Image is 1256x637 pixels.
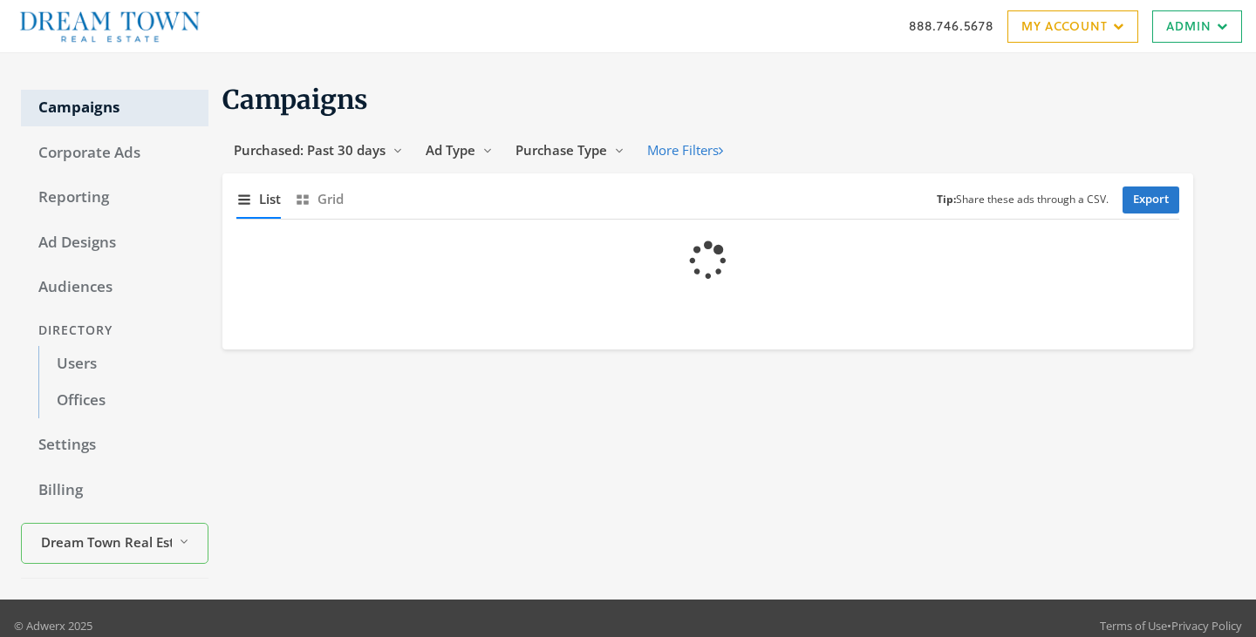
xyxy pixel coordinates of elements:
a: Admin [1152,10,1242,43]
span: Purchased: Past 30 days [234,141,386,159]
small: Share these ads through a CSV. [937,192,1109,208]
img: Adwerx [14,6,206,47]
button: More Filters [636,134,734,166]
a: Offices [38,383,208,419]
div: Directory [21,315,208,347]
a: 888.746.5678 [909,17,993,35]
button: Dream Town Real Estate [21,523,208,564]
a: Export [1123,186,1179,213]
span: Grid [317,189,344,209]
a: Privacy Policy [1171,618,1242,634]
span: List [259,189,281,209]
div: • [1100,617,1242,634]
a: Audiences [21,269,208,306]
button: Grid [295,180,344,218]
span: Purchase Type [515,141,607,159]
span: Ad Type [426,141,475,159]
button: Ad Type [414,134,504,166]
a: Campaigns [21,90,208,126]
a: Corporate Ads [21,135,208,172]
button: Purchased: Past 30 days [222,134,414,166]
span: Campaigns [222,83,368,116]
a: Reporting [21,180,208,216]
a: Settings [21,427,208,464]
a: Billing [21,472,208,509]
a: Users [38,346,208,383]
p: © Adwerx 2025 [14,617,92,634]
b: Tip: [937,192,956,207]
a: My Account [1007,10,1138,43]
a: Ad Designs [21,225,208,261]
button: List [236,180,281,218]
a: Terms of Use [1100,618,1167,634]
button: Purchase Type [504,134,636,166]
span: Dream Town Real Estate [41,532,172,552]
